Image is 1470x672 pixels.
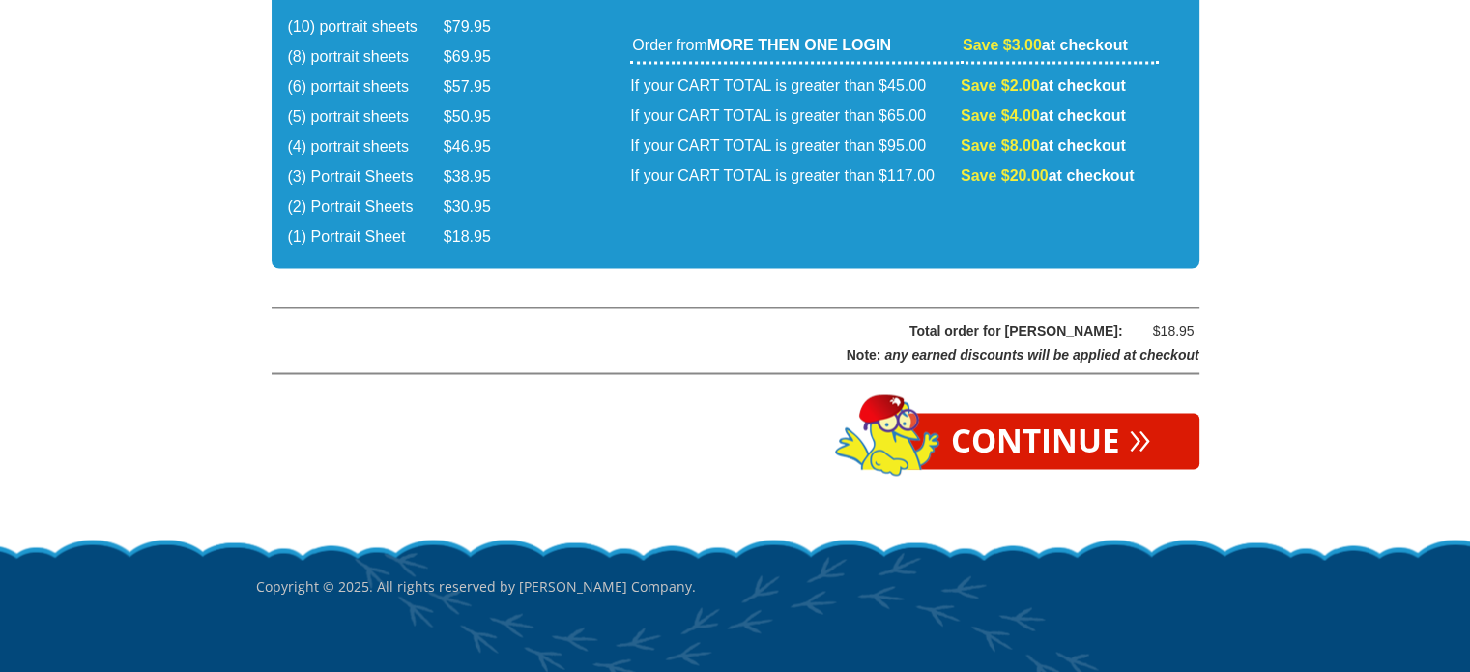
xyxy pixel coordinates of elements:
span: Save $4.00 [961,107,1040,124]
td: $46.95 [444,133,515,161]
strong: at checkout [961,167,1135,184]
td: $50.95 [444,103,515,131]
a: Continue» [903,413,1199,469]
span: Save $8.00 [961,137,1040,154]
td: (1) Portrait Sheet [288,223,442,251]
strong: at checkout [963,37,1128,53]
strong: at checkout [961,137,1126,154]
td: $30.95 [444,193,515,221]
td: (10) portrait sheets [288,14,442,42]
td: $69.95 [444,44,515,72]
span: any earned discounts will be applied at checkout [884,346,1198,362]
strong: at checkout [961,107,1126,124]
td: If your CART TOTAL is greater than $45.00 [630,66,959,101]
span: Note: [847,346,881,362]
td: (8) portrait sheets [288,44,442,72]
span: » [1129,424,1151,446]
span: Save $2.00 [961,77,1040,94]
span: Save $3.00 [963,37,1042,53]
td: Order from [630,35,959,64]
div: Total order for [PERSON_NAME]: [321,318,1123,342]
td: (2) Portrait Sheets [288,193,442,221]
td: If your CART TOTAL is greater than $65.00 [630,102,959,131]
td: If your CART TOTAL is greater than $117.00 [630,162,959,190]
td: $18.95 [444,223,515,251]
td: $38.95 [444,163,515,191]
td: $57.95 [444,73,515,102]
td: (5) portrait sheets [288,103,442,131]
strong: MORE THEN ONE LOGIN [707,37,891,53]
td: (3) Portrait Sheets [288,163,442,191]
td: (6) porrtait sheets [288,73,442,102]
div: $18.95 [1137,318,1195,342]
strong: at checkout [961,77,1126,94]
td: $79.95 [444,14,515,42]
td: (4) portrait sheets [288,133,442,161]
td: If your CART TOTAL is greater than $95.00 [630,132,959,161]
p: Copyright © 2025. All rights reserved by [PERSON_NAME] Company. [256,537,1215,635]
span: Save $20.00 [961,167,1049,184]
